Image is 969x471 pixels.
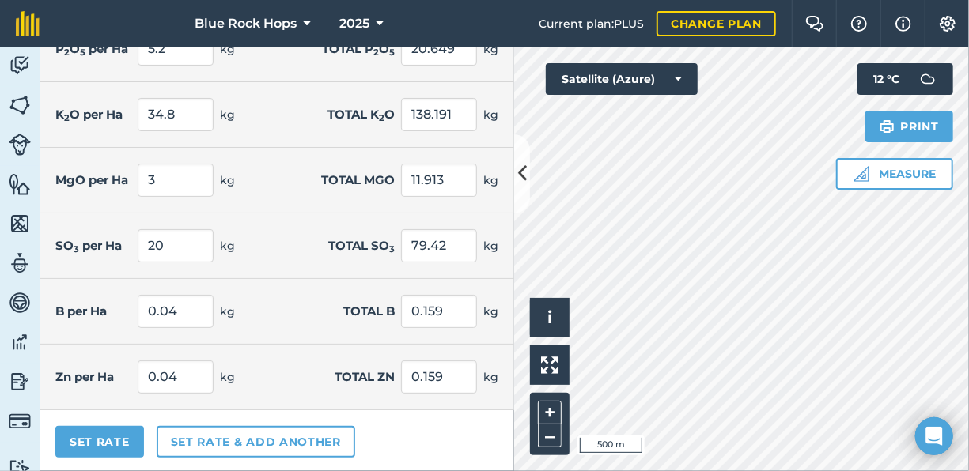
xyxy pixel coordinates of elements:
sub: 3 [389,243,395,254]
sub: 2 [64,47,70,58]
label: Total SO [328,236,395,255]
span: kg [220,106,235,123]
button: Set Rate [55,426,144,458]
sub: 2 [379,112,384,123]
button: + [538,401,562,424]
sub: 2 [64,112,70,123]
span: kg [220,368,235,386]
label: Total P O [322,40,395,58]
label: K O per Ha [55,107,131,122]
img: A question mark icon [850,16,869,32]
img: svg+xml;base64,PD94bWwgdmVyc2lvbj0iMS4wIiBlbmNvZGluZz0idXRmLTgiPz4KPCEtLSBHZW5lcmF0b3I6IEFkb2JlIE... [9,330,31,354]
button: Print [865,111,954,142]
span: 12 ° C [873,63,899,95]
label: Total MgO [321,171,395,190]
span: 2025 [339,14,369,33]
img: svg+xml;base64,PD94bWwgdmVyc2lvbj0iMS4wIiBlbmNvZGluZz0idXRmLTgiPz4KPCEtLSBHZW5lcmF0b3I6IEFkb2JlIE... [9,291,31,315]
sub: 3 [74,243,79,254]
label: Total K O [327,105,395,124]
span: kg [220,303,235,320]
div: Open Intercom Messenger [915,417,953,455]
img: svg+xml;base64,PHN2ZyB4bWxucz0iaHR0cDovL3d3dy53My5vcmcvMjAwMC9zdmciIHdpZHRoPSI1NiIgaGVpZ2h0PSI2MC... [9,212,31,236]
button: Measure [836,158,953,190]
span: kg [483,40,498,58]
label: Total B [343,302,395,321]
img: svg+xml;base64,PD94bWwgdmVyc2lvbj0iMS4wIiBlbmNvZGluZz0idXRmLTgiPz4KPCEtLSBHZW5lcmF0b3I6IEFkb2JlIE... [9,370,31,394]
img: svg+xml;base64,PD94bWwgdmVyc2lvbj0iMS4wIiBlbmNvZGluZz0idXRmLTgiPz4KPCEtLSBHZW5lcmF0b3I6IEFkb2JlIE... [912,63,944,95]
span: Blue Rock Hops [195,14,297,33]
span: kg [483,368,498,386]
span: kg [220,171,235,189]
img: Ruler icon [854,166,869,182]
button: i [530,298,570,337]
sub: 5 [389,47,395,58]
span: kg [483,106,498,123]
button: – [538,424,562,447]
img: fieldmargin Logo [16,11,40,36]
button: Satellite (Azure) [546,63,698,95]
img: svg+xml;base64,PD94bWwgdmVyc2lvbj0iMS4wIiBlbmNvZGluZz0idXRmLTgiPz4KPCEtLSBHZW5lcmF0b3I6IEFkb2JlIE... [9,54,31,77]
img: svg+xml;base64,PD94bWwgdmVyc2lvbj0iMS4wIiBlbmNvZGluZz0idXRmLTgiPz4KPCEtLSBHZW5lcmF0b3I6IEFkb2JlIE... [9,134,31,156]
button: Set rate & add another [157,426,355,458]
span: kg [483,171,498,189]
img: svg+xml;base64,PHN2ZyB4bWxucz0iaHR0cDovL3d3dy53My5vcmcvMjAwMC9zdmciIHdpZHRoPSI1NiIgaGVpZ2h0PSI2MC... [9,172,31,196]
img: svg+xml;base64,PD94bWwgdmVyc2lvbj0iMS4wIiBlbmNvZGluZz0idXRmLTgiPz4KPCEtLSBHZW5lcmF0b3I6IEFkb2JlIE... [9,410,31,432]
img: svg+xml;base64,PHN2ZyB4bWxucz0iaHR0cDovL3d3dy53My5vcmcvMjAwMC9zdmciIHdpZHRoPSI1NiIgaGVpZ2h0PSI2MC... [9,93,31,117]
label: B per Ha [55,303,131,319]
label: Total Zn [335,367,395,386]
sub: 5 [80,47,85,58]
img: svg+xml;base64,PD94bWwgdmVyc2lvbj0iMS4wIiBlbmNvZGluZz0idXRmLTgiPz4KPCEtLSBHZW5lcmF0b3I6IEFkb2JlIE... [9,251,31,275]
sub: 2 [373,47,379,58]
label: SO per Ha [55,238,131,254]
span: kg [220,237,235,254]
span: kg [483,303,498,320]
span: Current plan : PLUS [539,15,644,32]
span: kg [220,40,235,58]
label: MgO per Ha [55,172,131,188]
span: i [547,307,552,327]
span: kg [483,237,498,254]
img: Two speech bubbles overlapping with the left bubble in the forefront [805,16,824,32]
label: P O per Ha [55,41,131,57]
button: 12 °C [857,63,953,95]
img: Four arrows, one pointing top left, one top right, one bottom right and the last bottom left [541,356,558,374]
a: Change plan [657,11,776,36]
img: svg+xml;base64,PHN2ZyB4bWxucz0iaHR0cDovL3d3dy53My5vcmcvMjAwMC9zdmciIHdpZHRoPSIxOSIgaGVpZ2h0PSIyNC... [880,117,895,136]
img: A cog icon [938,16,957,32]
label: Zn per Ha [55,369,131,385]
img: svg+xml;base64,PHN2ZyB4bWxucz0iaHR0cDovL3d3dy53My5vcmcvMjAwMC9zdmciIHdpZHRoPSIxNyIgaGVpZ2h0PSIxNy... [895,14,911,33]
